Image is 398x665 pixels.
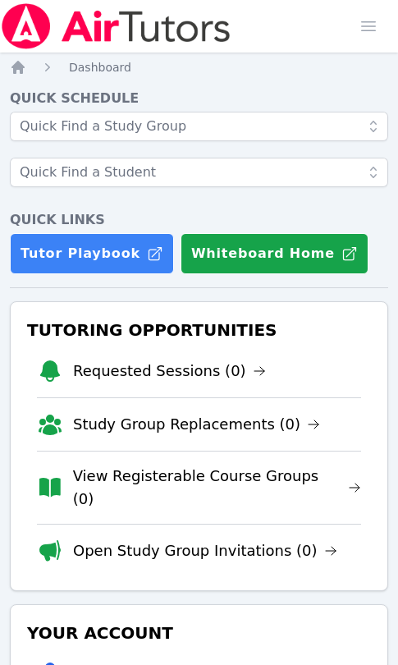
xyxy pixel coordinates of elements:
a: Requested Sessions (0) [73,360,266,383]
button: Whiteboard Home [181,233,368,274]
a: Dashboard [69,59,131,76]
a: View Registerable Course Groups (0) [73,465,361,511]
a: Tutor Playbook [10,233,174,274]
a: Open Study Group Invitations (0) [73,539,337,562]
input: Quick Find a Student [10,158,388,187]
h4: Quick Schedule [10,89,388,108]
a: Study Group Replacements (0) [73,413,320,436]
h3: Tutoring Opportunities [24,315,374,345]
h3: Your Account [24,618,374,648]
input: Quick Find a Study Group [10,112,388,141]
span: Dashboard [69,61,131,74]
nav: Breadcrumb [10,59,388,76]
h4: Quick Links [10,210,388,230]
